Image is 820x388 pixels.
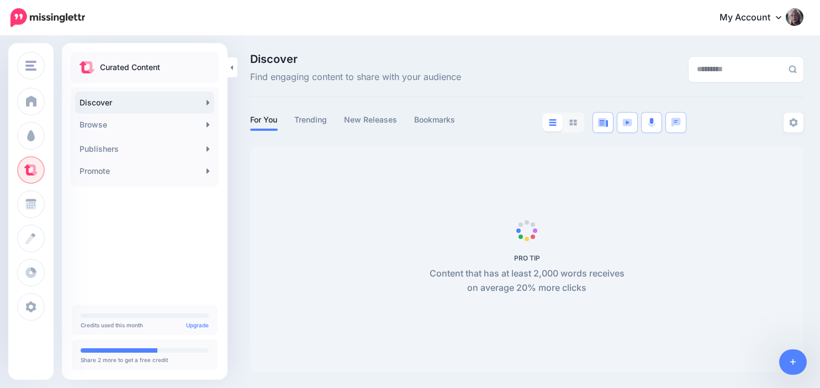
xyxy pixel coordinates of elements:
span: Discover [250,54,461,65]
img: microphone.png [648,118,655,127]
a: Publishers [75,138,214,160]
span: Find engaging content to share with your audience [250,70,461,84]
a: My Account [708,4,803,31]
a: Promote [75,160,214,182]
p: Curated Content [100,61,160,74]
img: video-blue.png [622,119,632,126]
img: settings-grey.png [789,118,798,127]
img: grid-grey.png [569,119,577,126]
img: menu.png [25,61,36,71]
p: Content that has at least 2,000 words receives on average 20% more clicks [424,267,631,295]
a: Trending [294,113,327,126]
a: Bookmarks [414,113,456,126]
img: list-blue.png [549,119,557,126]
img: Missinglettr [10,8,85,27]
img: article-blue.png [598,118,608,127]
img: curate.png [80,61,94,73]
h5: PRO TIP [424,254,631,262]
a: For You [250,113,278,126]
img: chat-square-blue.png [671,118,681,127]
a: New Releases [344,113,398,126]
a: Discover [75,92,214,114]
a: Browse [75,114,214,136]
img: search-grey-6.png [789,65,797,73]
